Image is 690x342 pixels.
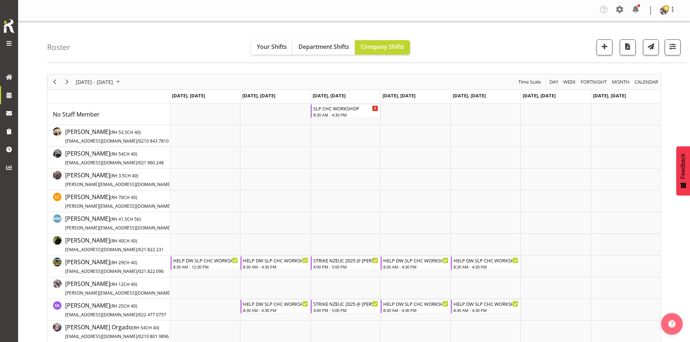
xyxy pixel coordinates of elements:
div: 8:30 AM - 4:30 PM [453,264,518,270]
span: RH 53.5 [112,129,127,135]
span: [PERSON_NAME] [65,128,169,144]
a: [PERSON_NAME](RH 70CH 40)[PERSON_NAME][EMAIL_ADDRESS][DOMAIN_NAME] [65,193,198,210]
span: Fortnight [580,77,607,86]
td: Hayden Watts resource [47,147,170,169]
div: HELP DW SLP CHC WORKSHOP [383,300,448,307]
td: Aof Anujarawat resource [47,125,170,147]
span: [EMAIL_ADDRESS][DOMAIN_NAME] [65,160,137,166]
span: [PERSON_NAME] [65,301,166,318]
button: Month [633,77,660,86]
span: ( CH 40) [110,303,137,309]
button: Fortnight [580,77,608,86]
td: Shaun Dalgetty resource [47,277,170,299]
span: / [137,268,139,274]
span: ( CH 56) [110,216,141,222]
span: RH 3.5 [112,173,125,179]
img: Rosterit icon logo [2,18,16,34]
button: Timeline Day [548,77,560,86]
span: 0210 801 9896 [139,333,169,339]
span: Company Shifts [361,43,404,51]
div: Rosey McKimmie"s event - HELP DW SLP CHC WORKSHOP Begin From Tuesday, September 16, 2025 at 8:30:... [241,256,310,270]
span: [DATE], [DATE] [242,92,275,99]
span: 021 960 248 [139,160,164,166]
span: RH 29 [112,259,124,266]
span: Month [611,77,630,86]
div: 8:30 AM - 4:30 PM [313,112,378,118]
a: [PERSON_NAME](RH 25CH 40)[EMAIL_ADDRESS][DOMAIN_NAME]/022 477 0757 [65,301,166,318]
img: shaun-dalgetty840549a0c8df28bbc325279ea0715bbc.png [660,6,668,15]
div: No Staff Member"s event - SLP CHC WORKSHOP Begin From Wednesday, September 17, 2025 at 8:30:00 AM... [311,104,380,118]
button: Add a new shift [597,39,612,55]
div: HELP DW SLP CHC WORKSHOP [243,300,308,307]
span: [PERSON_NAME] [65,171,198,188]
span: [EMAIL_ADDRESS][DOMAIN_NAME] [65,246,137,253]
button: Your Shifts [251,40,293,55]
div: 8:30 AM - 4:30 PM [383,307,448,313]
div: STRIKE NZEUC 2025 @ [PERSON_NAME] On Site @ TBC [313,300,378,307]
span: [DATE], [DATE] [382,92,415,99]
span: calendar [634,77,659,86]
span: ( CH 40) [110,129,141,135]
span: / [137,138,139,144]
span: [PERSON_NAME] Orgado [65,323,169,340]
span: / [137,246,139,253]
a: [PERSON_NAME](RH 3.5CH 40)[PERSON_NAME][EMAIL_ADDRESS][DOMAIN_NAME] [65,171,198,188]
div: Stuart Korunic"s event - HELP DW SLP CHC WORKSHOP Begin From Tuesday, September 16, 2025 at 8:30:... [241,300,310,313]
span: [EMAIL_ADDRESS][DOMAIN_NAME] [65,312,137,318]
span: [EMAIL_ADDRESS][DOMAIN_NAME] [65,268,137,274]
span: RH 70 [112,194,124,200]
button: September 15 - 21, 2025 [75,77,123,86]
div: Next [61,74,73,89]
span: [PERSON_NAME] [65,149,164,166]
span: ( CH 40) [110,281,137,287]
span: Time Scale [518,77,541,86]
button: Timeline Month [611,77,631,86]
td: Lance Ferguson resource [47,190,170,212]
span: [PERSON_NAME] [65,193,198,210]
span: RH 41.5 [112,216,127,222]
span: ( CH 40) [110,173,138,179]
span: 0210 843 7810 [139,138,169,144]
td: Matt McFarlane resource [47,212,170,234]
a: [PERSON_NAME] Orgado(RH 54CH 40)[EMAIL_ADDRESS][DOMAIN_NAME]/0210 801 9896 [65,323,169,340]
span: [PERSON_NAME][EMAIL_ADDRESS][DOMAIN_NAME] [65,290,171,296]
span: [DATE], [DATE] [593,92,626,99]
div: HELP DW SLP CHC WORKSHOP [453,257,518,264]
td: Stuart Korunic resource [47,299,170,321]
span: 021 822 231 [139,246,164,253]
span: [DATE] - [DATE] [75,77,114,86]
span: RH 12 [112,281,124,287]
button: Department Shifts [293,40,355,55]
div: HELP DW SLP CHC WORKSHOP [383,257,448,264]
span: [DATE], [DATE] [172,92,205,99]
span: [PERSON_NAME][EMAIL_ADDRESS][DOMAIN_NAME] [65,203,171,209]
a: [PERSON_NAME](RH 29CH 40)[EMAIL_ADDRESS][DOMAIN_NAME]/021 822 096 [65,258,164,275]
a: [PERSON_NAME](RH 12CH 40)[PERSON_NAME][EMAIL_ADDRESS][DOMAIN_NAME] [65,279,198,297]
span: ( CH 40) [110,259,137,266]
button: Previous [50,77,60,86]
div: HELP DW SLP CHC WORKSHOP [453,300,518,307]
td: No Staff Member resource [47,104,170,125]
span: ( CH 40) [110,151,137,157]
div: HELP DW SLP CHC WORKSHOP [243,257,308,264]
span: ( CH 40) [132,325,159,331]
div: 8:30 AM - 4:30 PM [243,307,308,313]
button: Send a list of all shifts for the selected filtered period to all rostered employees. [643,39,659,55]
span: RH 54 [112,151,124,157]
button: Timeline Week [562,77,577,86]
span: 021 822 096 [139,268,164,274]
span: [PERSON_NAME] [65,280,198,296]
a: [PERSON_NAME](RH 53.5CH 40)[EMAIL_ADDRESS][DOMAIN_NAME]/0210 843 7810 [65,127,169,145]
div: Rosey McKimmie"s event - HELP DW SLP CHC WORKSHOP Begin From Friday, September 19, 2025 at 8:30:0... [451,256,520,270]
td: Rosey McKimmie resource [47,256,170,277]
img: help-xxl-2.png [668,320,676,328]
span: [DATE], [DATE] [453,92,486,99]
div: 8:30 AM - 4:30 PM [243,264,308,270]
span: No Staff Member [53,110,100,118]
span: [EMAIL_ADDRESS][DOMAIN_NAME] [65,333,137,339]
td: Micah Hetrick resource [47,234,170,256]
div: 4:00 PM - 5:00 PM [313,307,378,313]
span: Feedback [680,153,686,179]
span: / [137,160,139,166]
span: [DATE], [DATE] [523,92,556,99]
